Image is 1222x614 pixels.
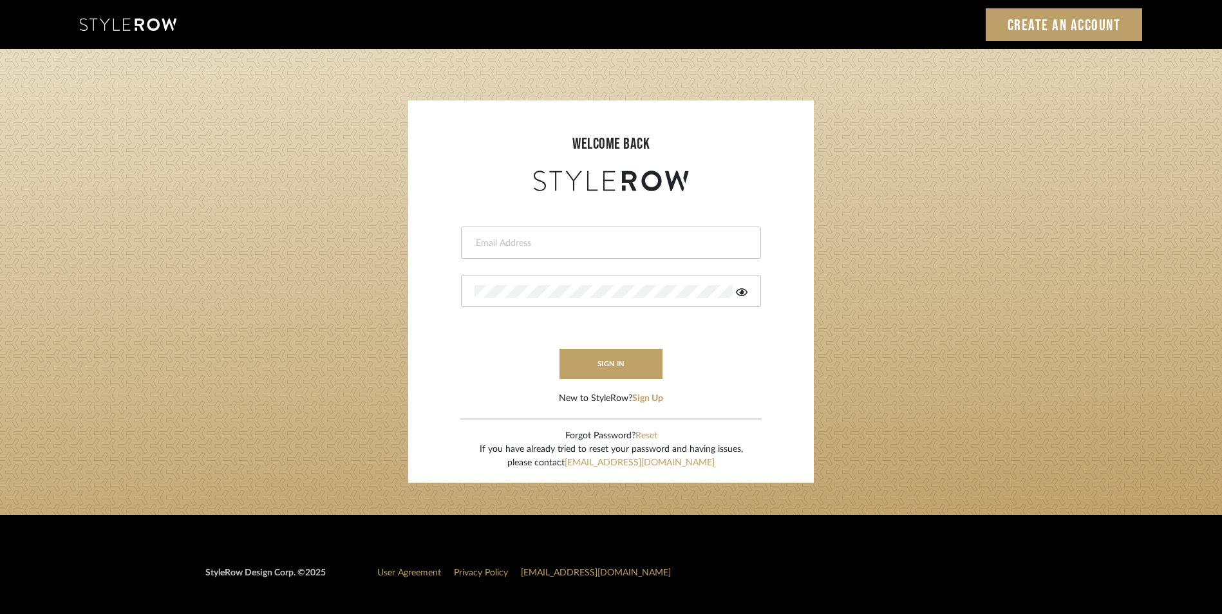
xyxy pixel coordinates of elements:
[559,349,663,379] button: sign in
[521,568,671,577] a: [EMAIL_ADDRESS][DOMAIN_NAME]
[986,8,1143,41] a: Create an Account
[421,133,801,156] div: welcome back
[475,237,744,250] input: Email Address
[632,392,663,405] button: Sign Up
[559,392,663,405] div: New to StyleRow?
[454,568,508,577] a: Privacy Policy
[635,429,657,443] button: Reset
[480,429,743,443] div: Forgot Password?
[480,443,743,470] div: If you have already tried to reset your password and having issues, please contact
[377,568,441,577] a: User Agreement
[565,458,715,467] a: [EMAIL_ADDRESS][DOMAIN_NAME]
[205,566,326,590] div: StyleRow Design Corp. ©2025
